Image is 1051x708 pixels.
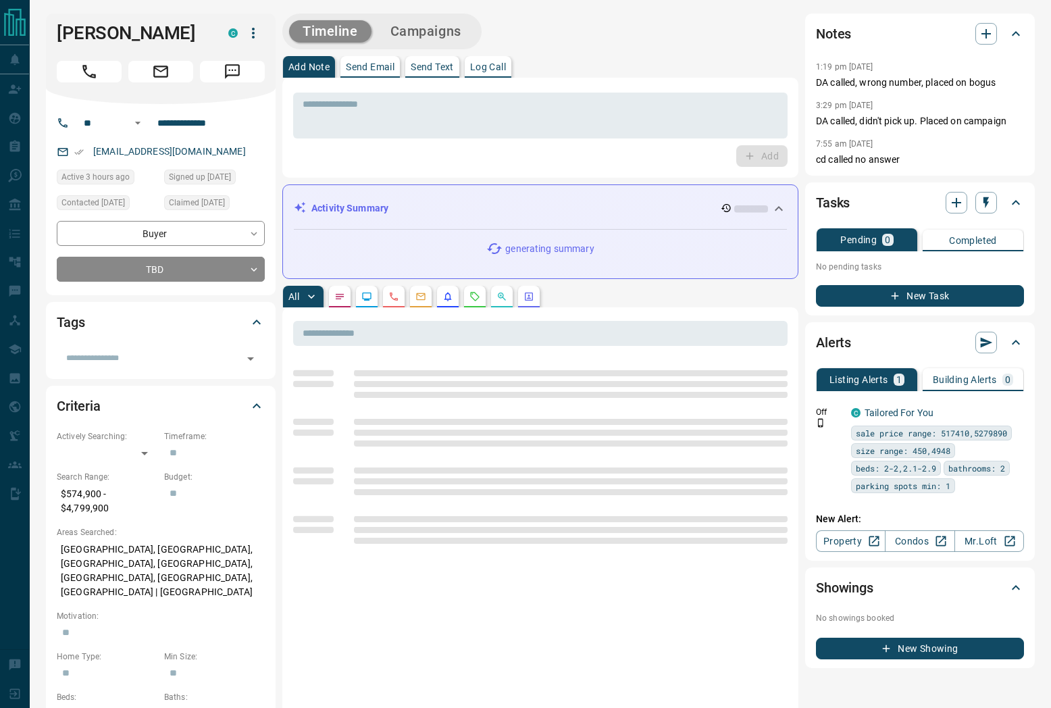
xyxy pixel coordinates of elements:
span: Contacted [DATE] [61,196,125,209]
div: Mon Oct 13 2025 [57,170,157,188]
p: Actively Searching: [57,430,157,442]
p: Send Email [346,62,394,72]
svg: Email Verified [74,147,84,157]
svg: Push Notification Only [816,418,825,428]
div: Showings [816,572,1024,604]
p: Budget: [164,471,265,483]
h2: Tags [57,311,84,333]
span: parking spots min: 1 [856,479,950,492]
div: Tue Jun 21 2022 [164,195,265,214]
button: Timeline [289,20,371,43]
p: cd called no answer [816,153,1024,167]
p: 0 [885,235,890,245]
button: New Task [816,285,1024,307]
p: Activity Summary [311,201,388,216]
p: Listing Alerts [829,375,888,384]
span: Call [57,61,122,82]
a: Mr.Loft [954,530,1024,552]
p: 7:55 am [DATE] [816,139,873,149]
h1: [PERSON_NAME] [57,22,208,44]
a: Tailored For You [865,407,933,418]
p: New Alert: [816,512,1024,526]
svg: Listing Alerts [442,291,453,302]
div: condos.ca [851,408,861,418]
svg: Opportunities [496,291,507,302]
p: 1 [896,375,902,384]
p: [GEOGRAPHIC_DATA], [GEOGRAPHIC_DATA], [GEOGRAPHIC_DATA], [GEOGRAPHIC_DATA], [GEOGRAPHIC_DATA], [G... [57,538,265,603]
p: Search Range: [57,471,157,483]
div: Buyer [57,221,265,246]
span: Active 3 hours ago [61,170,130,184]
p: All [288,292,299,301]
h2: Showings [816,577,873,599]
svg: Calls [388,291,399,302]
div: Tags [57,306,265,338]
p: $574,900 - $4,799,900 [57,483,157,520]
p: Min Size: [164,651,265,663]
div: Notes [816,18,1024,50]
h2: Notes [816,23,851,45]
span: size range: 450,4948 [856,444,950,457]
div: condos.ca [228,28,238,38]
p: Log Call [470,62,506,72]
p: Motivation: [57,610,265,622]
p: Add Note [288,62,330,72]
p: Beds: [57,691,157,703]
p: Send Text [411,62,454,72]
h2: Tasks [816,192,850,213]
svg: Requests [469,291,480,302]
div: Activity Summary [294,196,787,221]
button: Open [241,349,260,368]
a: Condos [885,530,954,552]
p: DA called, didn't pick up. Placed on campaign [816,114,1024,128]
button: Campaigns [377,20,475,43]
p: Building Alerts [933,375,997,384]
p: Timeframe: [164,430,265,442]
p: Baths: [164,691,265,703]
p: Areas Searched: [57,526,265,538]
p: No showings booked [816,612,1024,624]
span: sale price range: 517410,5279890 [856,426,1007,440]
svg: Lead Browsing Activity [361,291,372,302]
p: 1:19 pm [DATE] [816,62,873,72]
svg: Emails [415,291,426,302]
p: No pending tasks [816,257,1024,277]
span: beds: 2-2,2.1-2.9 [856,461,936,475]
p: 0 [1005,375,1010,384]
p: DA called, wrong number, placed on bogus [816,76,1024,90]
button: New Showing [816,638,1024,659]
div: Tasks [816,186,1024,219]
p: 3:29 pm [DATE] [816,101,873,110]
svg: Agent Actions [523,291,534,302]
svg: Notes [334,291,345,302]
a: [EMAIL_ADDRESS][DOMAIN_NAME] [93,146,246,157]
h2: Alerts [816,332,851,353]
button: Open [130,115,146,131]
p: Home Type: [57,651,157,663]
div: TBD [57,257,265,282]
h2: Criteria [57,395,101,417]
span: bathrooms: 2 [948,461,1005,475]
span: Signed up [DATE] [169,170,231,184]
p: Completed [949,236,997,245]
div: Thu Oct 09 2025 [57,195,157,214]
span: Claimed [DATE] [169,196,225,209]
div: Alerts [816,326,1024,359]
span: Email [128,61,193,82]
p: generating summary [505,242,594,256]
a: Property [816,530,886,552]
div: Criteria [57,390,265,422]
span: Message [200,61,265,82]
p: Pending [840,235,877,245]
div: Mon Jun 20 2022 [164,170,265,188]
p: Off [816,406,843,418]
